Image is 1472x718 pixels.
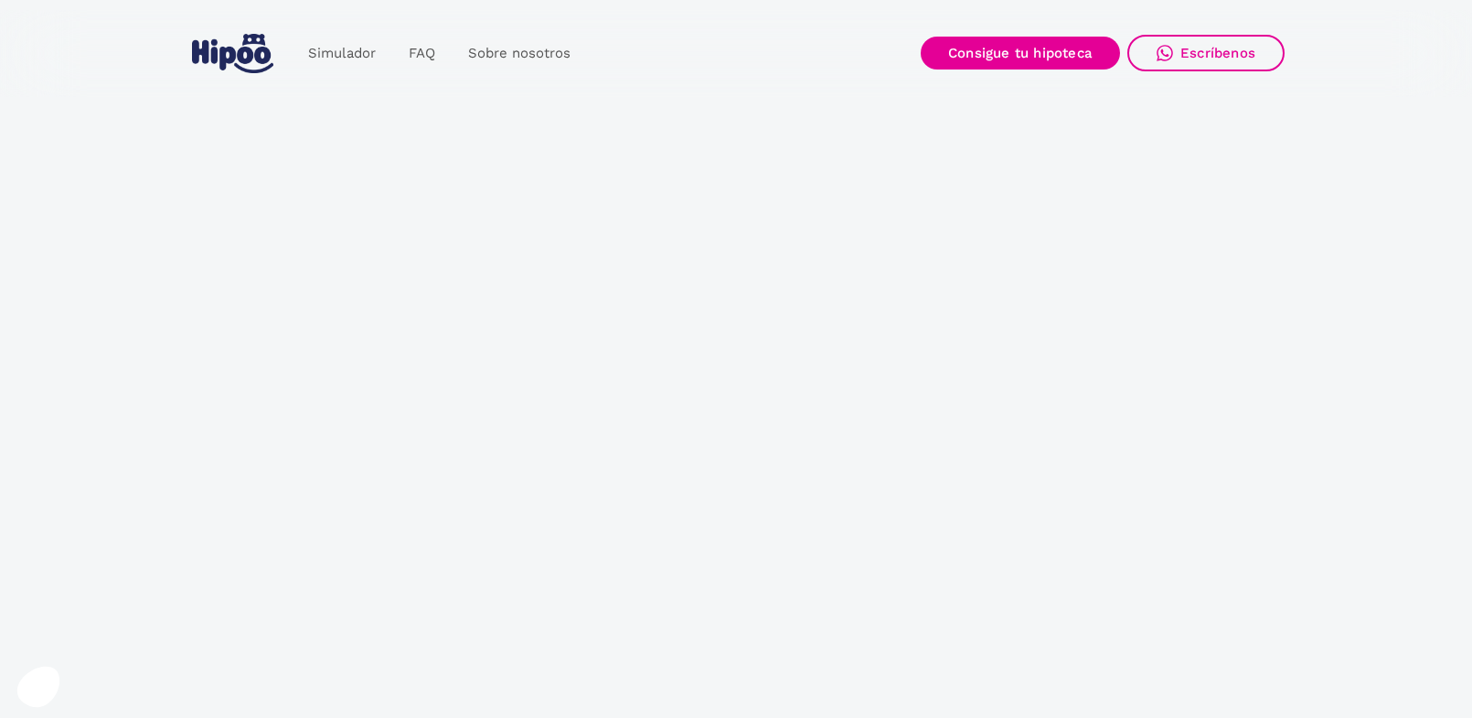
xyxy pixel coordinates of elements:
a: home [187,27,277,80]
a: FAQ [392,36,452,71]
a: Consigue tu hipoteca [921,37,1120,70]
a: Escríbenos [1127,35,1285,71]
div: Escríbenos [1180,45,1255,61]
a: Sobre nosotros [452,36,587,71]
a: Simulador [292,36,392,71]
